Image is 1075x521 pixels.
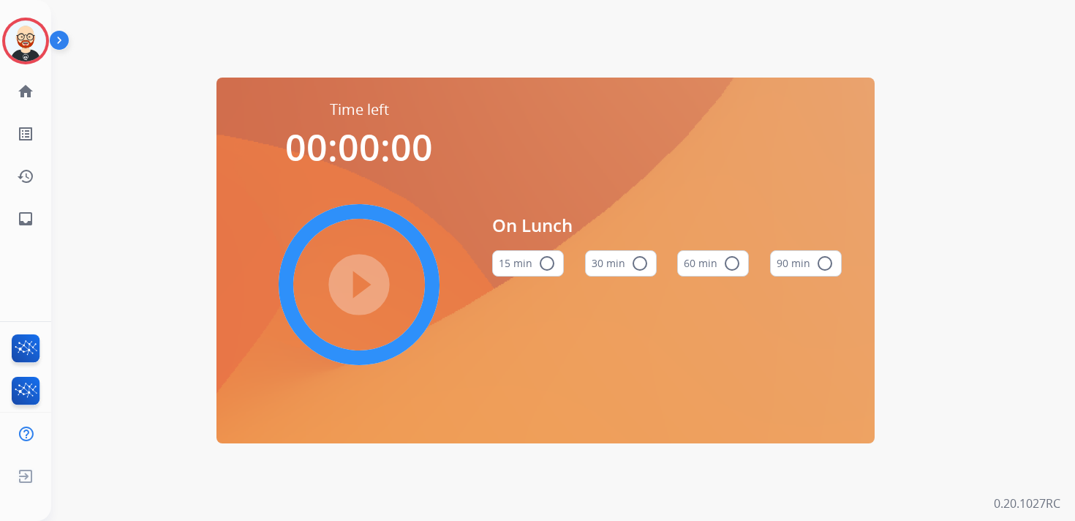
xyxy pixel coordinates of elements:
[538,255,556,272] mat-icon: radio_button_unchecked
[17,83,34,100] mat-icon: home
[17,168,34,185] mat-icon: history
[330,100,389,120] span: Time left
[17,125,34,143] mat-icon: list_alt
[723,255,741,272] mat-icon: radio_button_unchecked
[492,212,842,239] span: On Lunch
[492,250,564,277] button: 15 min
[585,250,657,277] button: 30 min
[770,250,842,277] button: 90 min
[677,250,749,277] button: 60 min
[816,255,834,272] mat-icon: radio_button_unchecked
[285,122,433,172] span: 00:00:00
[17,210,34,228] mat-icon: inbox
[631,255,649,272] mat-icon: radio_button_unchecked
[5,20,46,61] img: avatar
[994,495,1060,512] p: 0.20.1027RC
